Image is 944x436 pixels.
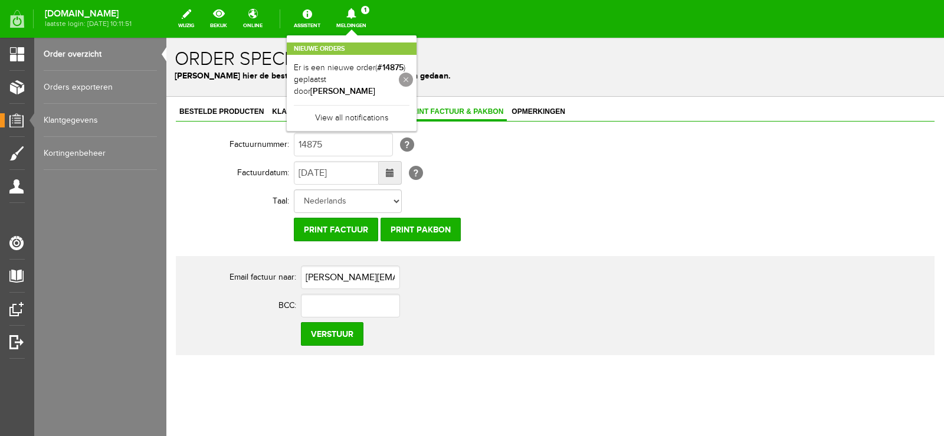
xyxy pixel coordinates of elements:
input: Print pakbon [214,180,294,204]
span: [?] [234,100,248,114]
h1: Order specificaties [8,11,769,32]
a: Opmerkingen [342,66,402,83]
a: Order overzicht [44,38,157,71]
span: [?] [242,128,257,142]
a: Er is een nieuwe order(#14875) geplaatst door[PERSON_NAME] [294,62,409,98]
a: Klantgegevens [102,66,173,83]
span: Print factuur & pakbon [237,70,340,78]
th: Email factuur naar: [17,225,135,254]
a: Print factuur & pakbon [237,66,340,83]
span: laatste login: [DATE] 10:11:51 [45,21,132,27]
a: bekijk [203,6,234,32]
b: #14875 [377,63,404,73]
span: 1 [361,6,369,14]
strong: [DOMAIN_NAME] [45,11,132,17]
a: Bestelde producten [9,66,101,83]
a: online [236,6,270,32]
a: Order status [174,66,236,83]
a: Assistent [287,6,327,32]
input: Verstuur [135,284,197,308]
h2: Nieuwe orders [287,42,417,55]
span: Opmerkingen [342,70,402,78]
th: Factuurnummer: [9,93,127,121]
p: [PERSON_NAME] hier de bestellingen die via de webwinkel zijn gedaan. [8,32,769,44]
a: Kortingenbeheer [44,137,157,170]
a: Meldingen1 Nieuwe ordersEr is een nieuwe order(#14875) geplaatst door[PERSON_NAME]View all notifi... [329,6,373,32]
th: Taal: [9,149,127,178]
b: [PERSON_NAME] [310,86,375,96]
a: Orders exporteren [44,71,157,104]
input: Datum tot... [127,123,212,147]
span: Klantgegevens [102,70,173,78]
a: Klantgegevens [44,104,157,137]
th: Factuurdatum: [9,121,127,149]
input: Print factuur [127,180,212,204]
a: wijzig [171,6,201,32]
span: Order status [174,70,236,78]
span: Bestelde producten [9,70,101,78]
a: View all notifications [294,105,409,124]
th: BCC: [17,254,135,282]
